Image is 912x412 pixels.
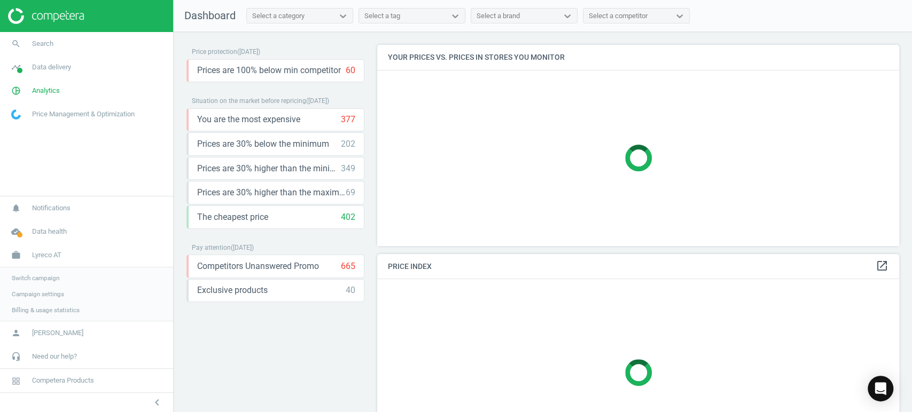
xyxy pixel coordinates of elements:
span: Competera Products [32,376,94,385]
span: Data delivery [32,62,71,72]
span: [PERSON_NAME] [32,328,83,338]
div: Select a competitor [589,11,648,21]
h4: Your prices vs. prices in stores you monitor [377,45,899,70]
div: Open Intercom Messenger [868,376,893,401]
span: Prices are 100% below min competitor [197,65,341,76]
div: 402 [341,211,355,223]
span: Analytics [32,86,60,96]
span: Situation on the market before repricing [192,97,306,105]
div: 665 [341,260,355,272]
span: Lyreco AT [32,250,61,260]
span: ( [DATE] ) [231,244,254,251]
i: headset_mic [6,346,26,367]
span: You are the most expensive [197,114,300,125]
i: open_in_new [876,259,888,272]
button: chevron_left [144,395,170,409]
span: Pay attention [192,244,231,251]
div: 349 [341,163,355,175]
span: Billing & usage statistics [12,306,80,314]
span: Notifications [32,203,71,213]
i: search [6,34,26,54]
i: pie_chart_outlined [6,81,26,101]
div: Select a brand [477,11,520,21]
span: Price Management & Optimization [32,109,135,119]
span: Prices are 30% higher than the maximal [197,187,346,199]
span: Need our help? [32,352,77,361]
div: 377 [341,114,355,125]
i: person [6,323,26,343]
span: Search [32,39,53,49]
span: Price protection [192,48,237,56]
span: Campaign settings [12,290,64,298]
span: Competitors Unanswered Promo [197,260,319,272]
img: ajHJNr6hYgQAAAAASUVORK5CYII= [8,8,84,24]
div: 60 [346,65,355,76]
i: work [6,245,26,265]
span: ( [DATE] ) [306,97,329,105]
div: 40 [346,284,355,296]
img: wGWNvw8QSZomAAAAABJRU5ErkJggg== [11,109,21,120]
span: Prices are 30% higher than the minimum [197,163,341,175]
h4: Price Index [377,254,899,279]
div: Select a category [252,11,305,21]
span: Exclusive products [197,284,268,296]
i: cloud_done [6,221,26,242]
a: open_in_new [876,259,888,273]
span: Data health [32,227,67,236]
span: ( [DATE] ) [237,48,260,56]
div: Select a tag [364,11,400,21]
div: 69 [346,187,355,199]
span: Prices are 30% below the minimum [197,138,329,150]
span: Dashboard [184,9,236,22]
i: notifications [6,198,26,218]
i: chevron_left [151,396,163,409]
span: The cheapest price [197,211,268,223]
span: Switch campaign [12,274,59,282]
i: timeline [6,57,26,77]
div: 202 [341,138,355,150]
